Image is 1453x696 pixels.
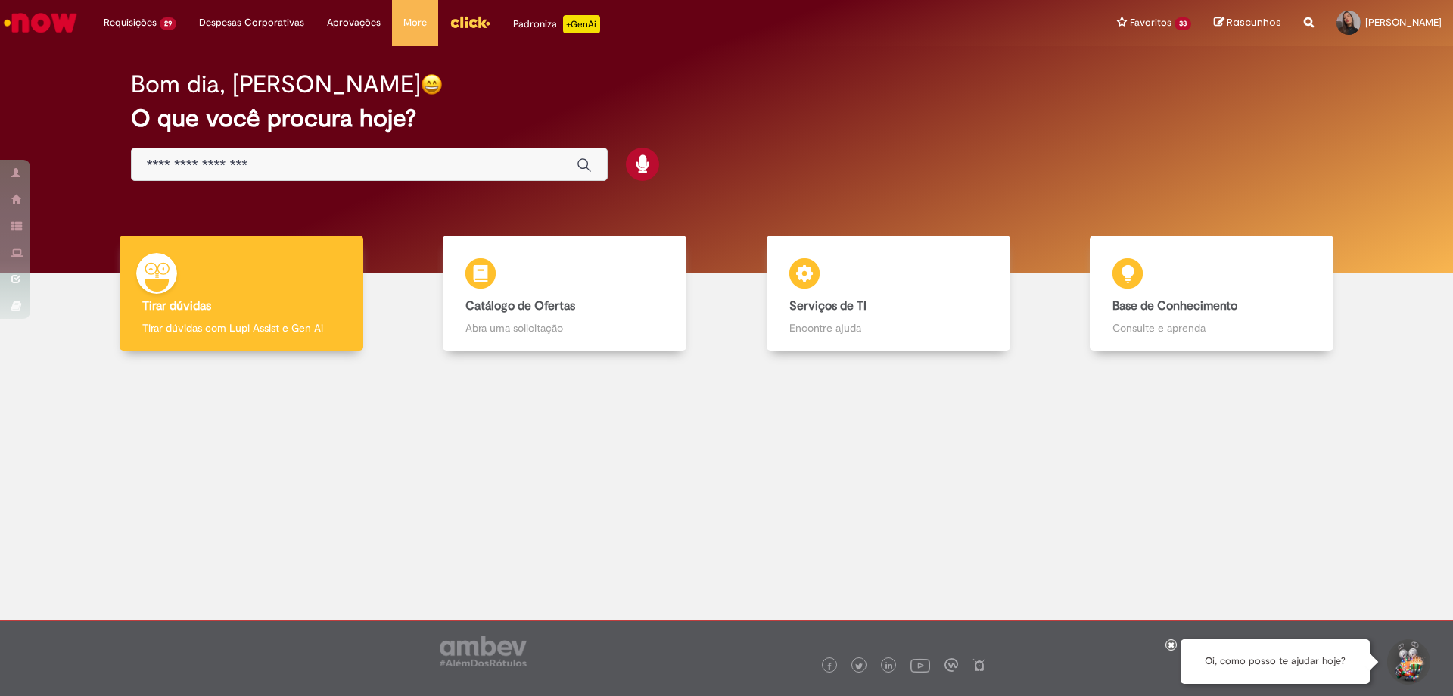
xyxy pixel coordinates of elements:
b: Tirar dúvidas [142,298,211,314]
img: logo_footer_facebook.png [826,663,833,670]
p: Abra uma solicitação [465,320,664,336]
img: logo_footer_youtube.png [910,655,930,675]
p: Encontre ajuda [789,320,988,336]
span: Despesas Corporativas [199,15,304,30]
a: Base de Conhecimento Consulte e aprenda [1050,236,1374,351]
div: Oi, como posso te ajudar hoje? [1181,639,1370,684]
img: logo_footer_workplace.png [944,658,958,672]
span: Rascunhos [1227,15,1281,30]
span: 33 [1175,17,1191,30]
img: logo_footer_naosei.png [972,658,986,672]
h2: O que você procura hoje? [131,105,1323,132]
b: Base de Conhecimento [1112,298,1237,314]
img: logo_footer_ambev_rotulo_gray.png [440,636,527,666]
span: Favoritos [1130,15,1171,30]
b: Serviços de TI [789,298,867,314]
p: +GenAi [563,15,600,33]
span: 29 [160,17,176,30]
a: Catálogo de Ofertas Abra uma solicitação [403,236,727,351]
a: Serviços de TI Encontre ajuda [726,236,1050,351]
h2: Bom dia, [PERSON_NAME] [131,71,421,98]
img: click_logo_yellow_360x200.png [450,11,490,33]
div: Padroniza [513,15,600,33]
a: Tirar dúvidas Tirar dúvidas com Lupi Assist e Gen Ai [79,236,403,351]
span: [PERSON_NAME] [1365,16,1442,29]
p: Tirar dúvidas com Lupi Assist e Gen Ai [142,320,341,336]
img: happy-face.png [421,73,443,95]
span: More [403,15,427,30]
button: Iniciar Conversa de Suporte [1385,639,1430,685]
img: ServiceNow [2,8,79,38]
span: Requisições [104,15,157,30]
span: Aprovações [327,15,381,30]
a: Rascunhos [1214,16,1281,30]
img: logo_footer_twitter.png [855,663,863,670]
b: Catálogo de Ofertas [465,298,575,314]
p: Consulte e aprenda [1112,320,1311,336]
img: logo_footer_linkedin.png [885,662,893,671]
